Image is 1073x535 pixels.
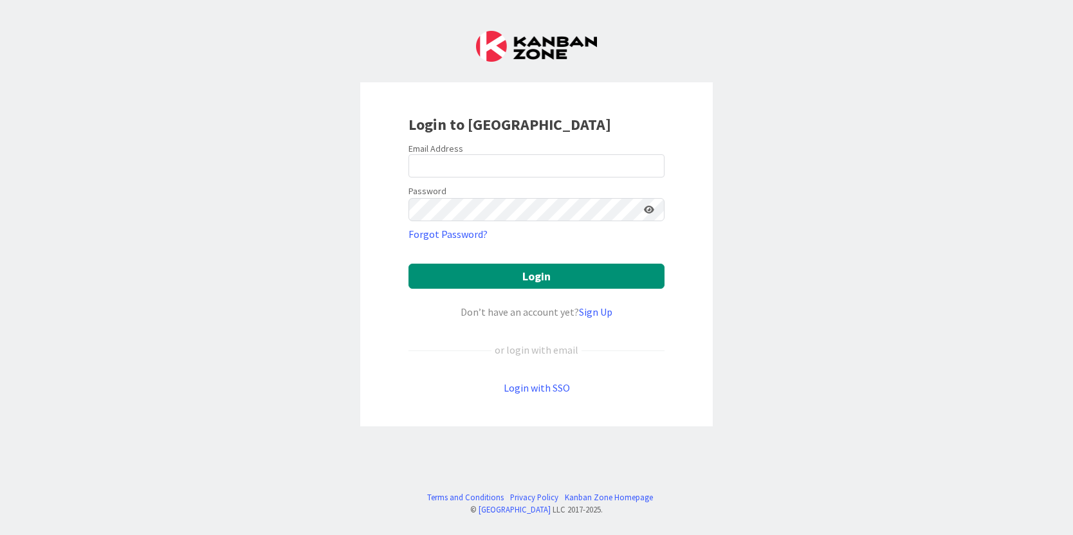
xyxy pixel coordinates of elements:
label: Password [408,185,446,198]
div: Don’t have an account yet? [408,304,665,320]
a: Login with SSO [504,381,570,394]
a: Kanban Zone Homepage [565,491,653,503]
a: Privacy Policy [510,491,558,503]
button: Login [408,264,665,289]
b: Login to [GEOGRAPHIC_DATA] [408,114,611,134]
a: Terms and Conditions [427,491,504,503]
a: Sign Up [579,305,612,318]
img: Kanban Zone [476,31,597,62]
a: Forgot Password? [408,226,488,242]
a: [GEOGRAPHIC_DATA] [479,504,551,514]
label: Email Address [408,143,463,154]
div: © LLC 2017- 2025 . [421,503,653,516]
div: or login with email [491,342,582,358]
